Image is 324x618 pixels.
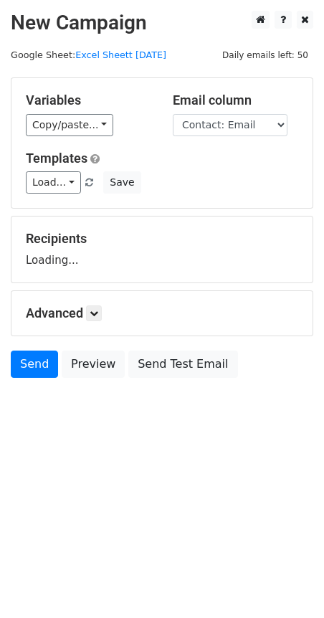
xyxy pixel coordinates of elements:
[103,171,140,194] button: Save
[26,171,81,194] a: Load...
[217,49,313,60] a: Daily emails left: 50
[75,49,166,60] a: Excel Sheett [DATE]
[62,351,125,378] a: Preview
[26,151,87,166] a: Templates
[26,231,298,247] h5: Recipients
[173,92,298,108] h5: Email column
[26,114,113,136] a: Copy/paste...
[11,351,58,378] a: Send
[26,231,298,268] div: Loading...
[11,11,313,35] h2: New Campaign
[26,92,151,108] h5: Variables
[11,49,166,60] small: Google Sheet:
[26,305,298,321] h5: Advanced
[128,351,237,378] a: Send Test Email
[217,47,313,63] span: Daily emails left: 50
